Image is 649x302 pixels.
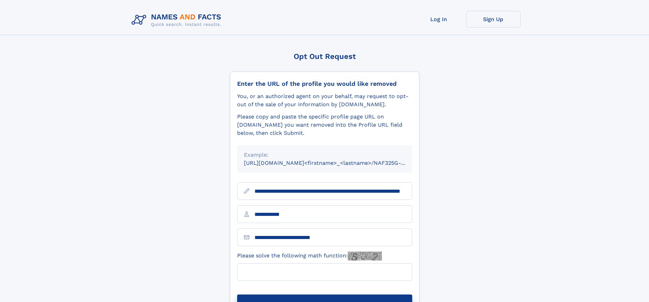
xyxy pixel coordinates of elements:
small: [URL][DOMAIN_NAME]<firstname>_<lastname>/NAF325G-xxxxxxxx [244,160,425,166]
div: Opt Out Request [230,52,419,61]
img: Logo Names and Facts [129,11,227,29]
div: Example: [244,151,405,159]
a: Sign Up [466,11,521,28]
a: Log In [412,11,466,28]
label: Please solve the following math function: [237,252,382,260]
div: Please copy and paste the specific profile page URL on [DOMAIN_NAME] you want removed into the Pr... [237,113,412,137]
div: You, or an authorized agent on your behalf, may request to opt-out of the sale of your informatio... [237,92,412,109]
div: Enter the URL of the profile you would like removed [237,80,412,88]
